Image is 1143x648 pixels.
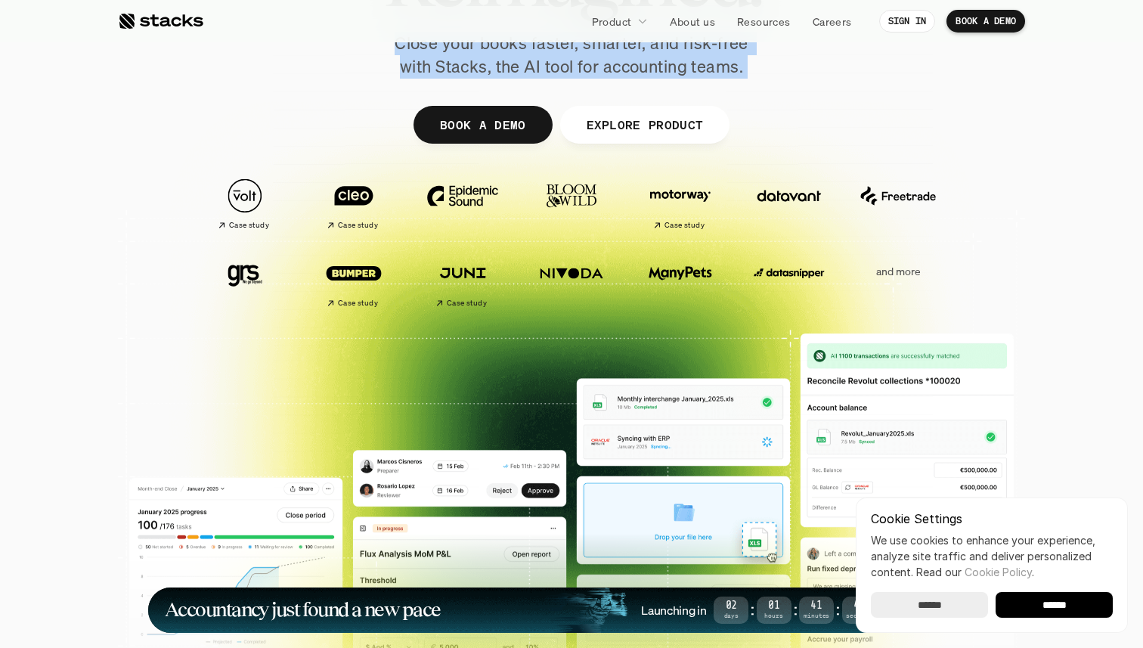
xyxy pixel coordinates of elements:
[633,171,727,237] a: Case study
[447,299,487,308] h2: Case study
[813,14,852,29] p: Careers
[641,602,706,619] h4: Launching in
[834,601,841,619] strong: :
[956,16,1016,26] p: BOOK A DEMO
[888,16,927,26] p: SIGN IN
[586,113,703,135] p: EXPLORE PRODUCT
[799,602,834,610] span: 41
[307,171,401,237] a: Case study
[414,106,553,144] a: BOOK A DEMO
[737,14,791,29] p: Resources
[661,8,724,35] a: About us
[879,10,936,33] a: SIGN IN
[757,602,791,610] span: 01
[714,602,748,610] span: 02
[198,171,292,237] a: Case study
[178,350,245,361] a: Privacy Policy
[165,601,441,619] h1: Accountancy just found a new pace
[871,532,1113,580] p: We use cookies to enhance your experience, analyze site traffic and deliver personalized content.
[714,613,748,619] span: Days
[307,248,401,314] a: Case study
[338,221,378,230] h2: Case study
[851,265,945,278] p: and more
[559,106,729,144] a: EXPLORE PRODUCT
[338,299,378,308] h2: Case study
[757,613,791,619] span: Hours
[670,14,715,29] p: About us
[728,8,800,35] a: Resources
[871,513,1113,525] p: Cookie Settings
[416,248,510,314] a: Case study
[965,566,1032,578] a: Cookie Policy
[842,602,877,610] span: 47
[791,601,799,619] strong: :
[440,113,526,135] p: BOOK A DEMO
[804,8,861,35] a: Careers
[946,10,1025,33] a: BOOK A DEMO
[383,32,760,79] p: Close your books faster, smarter, and risk-free with Stacks, the AI tool for accounting teams.
[592,14,632,29] p: Product
[229,221,269,230] h2: Case study
[916,566,1034,578] span: Read our .
[799,613,834,619] span: Minutes
[148,588,995,633] a: Accountancy just found a new paceLaunching in02Days:01Hours:41Minutes:47SecondsLEARN MORE
[664,221,705,230] h2: Case study
[842,613,877,619] span: Seconds
[748,601,756,619] strong: :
